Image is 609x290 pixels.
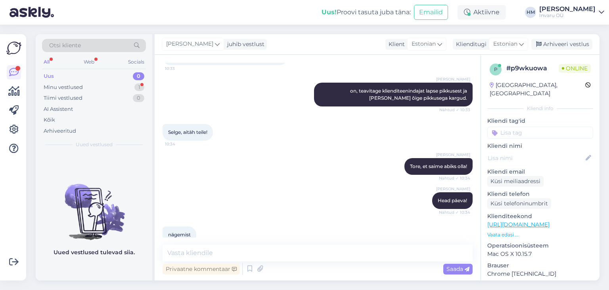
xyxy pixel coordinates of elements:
span: Saada [446,265,469,273]
input: Lisa nimi [488,154,584,162]
p: Kliendi tag'id [487,117,593,125]
input: Lisa tag [487,127,593,139]
div: juhib vestlust [224,40,264,48]
div: Küsi meiliaadressi [487,176,544,187]
span: nägemist [168,232,191,238]
div: Klienditugi [453,40,486,48]
p: Chrome [TECHNICAL_ID] [487,270,593,278]
p: Brauser [487,261,593,270]
p: Kliendi email [487,168,593,176]
div: [GEOGRAPHIC_DATA], [GEOGRAPHIC_DATA] [490,81,585,98]
div: Privaatne kommentaar [163,264,240,275]
span: Nähtud ✓ 10:34 [439,175,470,181]
a: [PERSON_NAME]Invaru OÜ [539,6,604,19]
div: Kliendi info [487,105,593,112]
span: Nähtud ✓ 10:34 [439,209,470,215]
button: Emailid [414,5,448,20]
div: Proovi tasuta juba täna: [322,8,411,17]
span: Estonian [493,40,517,48]
span: [PERSON_NAME] [166,40,213,48]
div: Arhiveeri vestlus [531,39,592,50]
div: Web [82,57,96,67]
b: Uus! [322,8,337,16]
span: Online [559,64,591,73]
div: Arhiveeritud [44,127,76,135]
p: Vaata edasi ... [487,231,593,238]
span: p [494,66,498,72]
span: Otsi kliente [49,41,81,50]
p: Uued vestlused tulevad siia. [54,248,135,257]
span: Uued vestlused [76,141,113,148]
div: [PERSON_NAME] [539,6,596,12]
div: Uus [44,72,54,80]
span: Nähtud ✓ 10:33 [439,107,470,113]
p: Kliendi nimi [487,142,593,150]
span: Head päeva! [438,197,467,203]
span: Estonian [412,40,436,48]
p: Mac OS X 10.15.7 [487,250,593,258]
span: 10:34 [165,141,195,147]
span: [PERSON_NAME] [436,186,470,192]
div: Invaru OÜ [539,12,596,19]
div: 1 [134,83,144,91]
div: Tiimi vestlused [44,94,82,102]
div: Kõik [44,116,55,124]
span: Tore, et saime abiks olla! [410,163,467,169]
div: 0 [133,72,144,80]
div: Küsi telefoninumbrit [487,198,551,209]
a: [URL][DOMAIN_NAME] [487,221,550,228]
div: All [42,57,51,67]
div: Minu vestlused [44,83,83,91]
div: # p9wkuowa [506,64,559,73]
span: Selge, aitäh teile! [168,129,207,135]
span: [PERSON_NAME] [436,152,470,158]
img: No chats [36,170,152,241]
span: on, teavitage klienditeenindajat lapse pikkusest ja [PERSON_NAME] õige pikkusega kargud. [350,88,468,101]
p: Klienditeekond [487,212,593,220]
img: Askly Logo [6,41,21,56]
div: AI Assistent [44,105,73,113]
span: [PERSON_NAME] [436,76,470,82]
div: 0 [133,94,144,102]
div: Klient [385,40,405,48]
p: Kliendi telefon [487,190,593,198]
span: 10:33 [165,66,195,72]
div: Aktiivne [458,5,506,19]
div: Socials [126,57,146,67]
p: Operatsioonisüsteem [487,242,593,250]
div: HM [525,7,536,18]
